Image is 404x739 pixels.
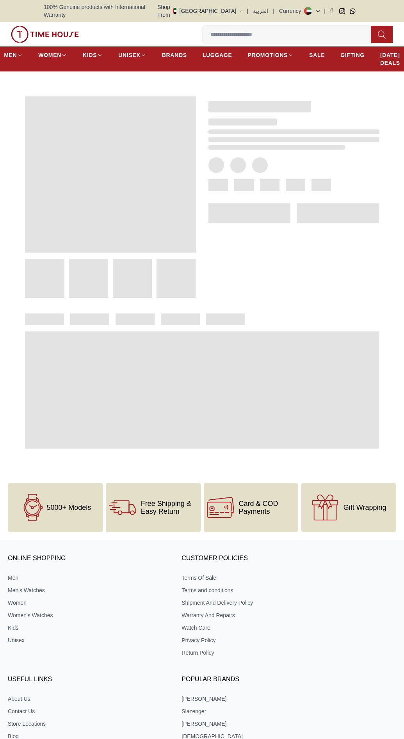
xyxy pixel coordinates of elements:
[141,500,198,515] span: Free Shipping & Easy Return
[38,51,61,59] span: WOMEN
[182,695,338,703] a: [PERSON_NAME]
[309,51,325,59] span: SALE
[339,8,345,14] a: Instagram
[182,586,338,594] a: Terms and conditions
[329,8,335,14] a: Facebook
[11,26,79,43] img: ...
[8,586,164,594] a: Men's Watches
[182,553,338,564] h3: CUSTOMER POLICIES
[4,51,17,59] span: MEN
[8,695,164,703] a: About Us
[162,48,187,62] a: BRANDS
[279,7,304,15] div: Currency
[343,504,386,511] span: Gift Wrapping
[157,3,242,19] button: Shop From[GEOGRAPHIC_DATA]
[182,599,338,607] a: Shipment And Delivery Policy
[182,574,338,582] a: Terms Of Sale
[380,48,400,70] a: [DATE] DEALS
[340,48,365,62] a: GIFTING
[8,720,164,728] a: Store Locations
[182,674,338,686] h3: Popular Brands
[83,51,97,59] span: KIDS
[309,48,325,62] a: SALE
[247,51,288,59] span: PROMOTIONS
[8,707,164,715] a: Contact Us
[8,674,164,686] h3: USEFUL LINKS
[8,624,164,632] a: Kids
[162,51,187,59] span: BRANDS
[173,8,176,14] img: United Arab Emirates
[118,48,146,62] a: UNISEX
[8,599,164,607] a: Women
[247,7,249,15] span: |
[182,720,338,728] a: [PERSON_NAME]
[182,649,338,657] a: Return Policy
[8,574,164,582] a: Men
[182,707,338,715] a: Slazenger
[47,504,91,511] span: 5000+ Models
[182,624,338,632] a: Watch Care
[44,3,157,19] span: 100% Genuine products with International Warranty
[8,553,164,564] h3: ONLINE SHOPPING
[340,51,365,59] span: GIFTING
[8,611,164,619] a: Women's Watches
[239,500,295,515] span: Card & COD Payments
[253,7,268,15] button: العربية
[324,7,326,15] span: |
[118,51,140,59] span: UNISEX
[4,48,23,62] a: MEN
[203,51,232,59] span: LUGGAGE
[273,7,274,15] span: |
[350,8,356,14] a: Whatsapp
[8,636,164,644] a: Unisex
[247,48,294,62] a: PROMOTIONS
[182,636,338,644] a: Privacy Policy
[182,611,338,619] a: Warranty And Repairs
[203,48,232,62] a: LUGGAGE
[380,51,400,67] span: [DATE] DEALS
[83,48,103,62] a: KIDS
[38,48,67,62] a: WOMEN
